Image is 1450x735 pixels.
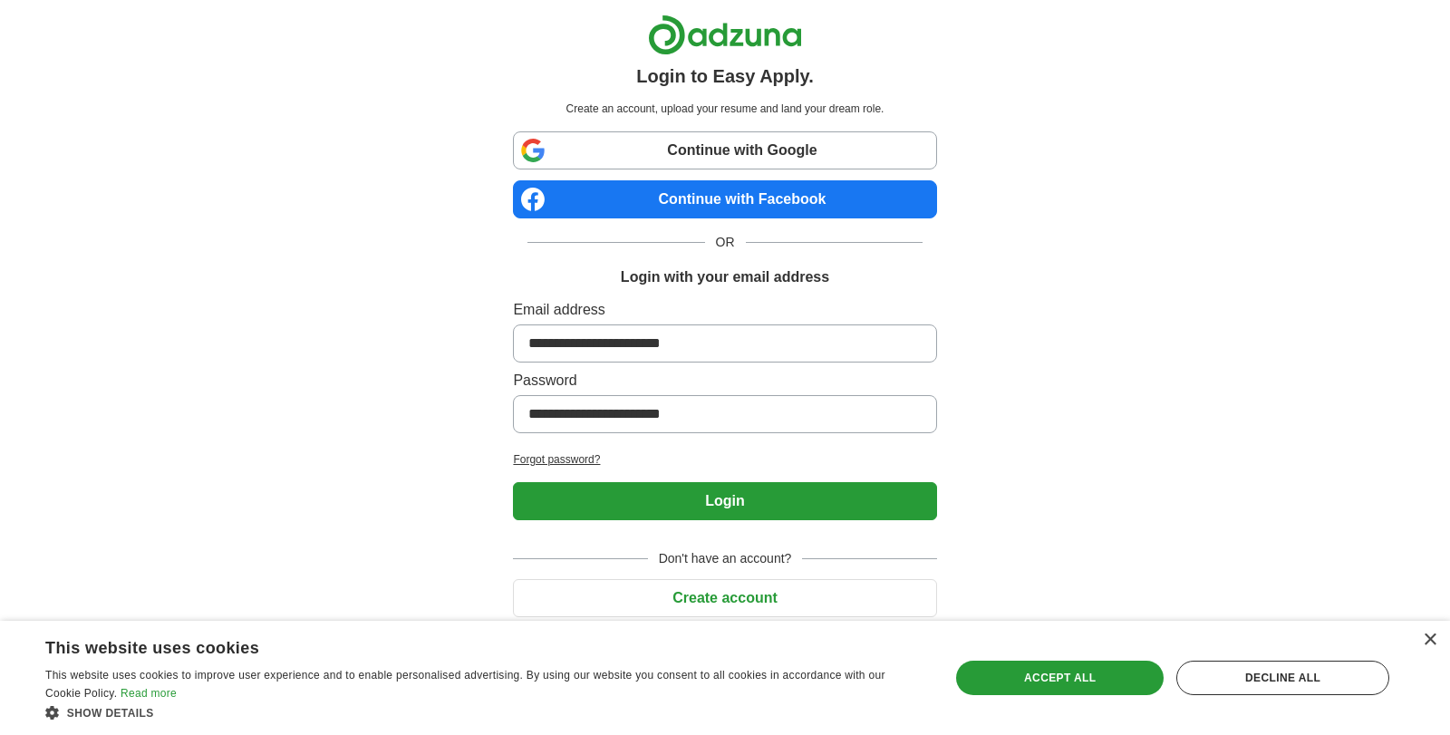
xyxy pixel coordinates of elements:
[513,482,936,520] button: Login
[513,180,936,218] a: Continue with Facebook
[45,669,885,700] span: This website uses cookies to improve user experience and to enable personalised advertising. By u...
[513,451,936,468] a: Forgot password?
[45,703,923,721] div: Show details
[45,632,878,659] div: This website uses cookies
[636,63,814,90] h1: Login to Easy Apply.
[513,131,936,169] a: Continue with Google
[621,266,829,288] h1: Login with your email address
[513,590,936,605] a: Create account
[705,233,746,252] span: OR
[513,299,936,321] label: Email address
[956,661,1164,695] div: Accept all
[648,15,802,55] img: Adzuna logo
[648,549,803,568] span: Don't have an account?
[1423,633,1436,647] div: Close
[517,101,933,117] p: Create an account, upload your resume and land your dream role.
[67,707,154,720] span: Show details
[121,687,177,700] a: Read more, opens a new window
[1176,661,1389,695] div: Decline all
[513,370,936,392] label: Password
[513,579,936,617] button: Create account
